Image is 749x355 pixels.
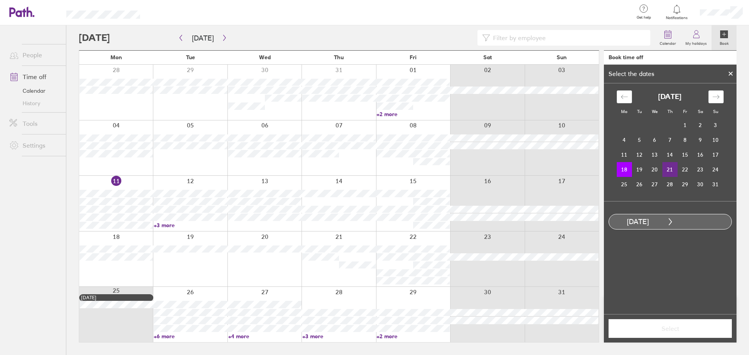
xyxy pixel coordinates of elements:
small: We [652,109,658,114]
span: Tue [186,54,195,60]
a: +3 more [154,222,227,229]
a: Settings [3,138,66,153]
a: Book [712,25,737,50]
a: Calendar [655,25,681,50]
span: Sat [483,54,492,60]
div: Book time off [609,54,643,60]
td: Choose Tuesday, August 5, 2025 as your check-out date. It’s available. [632,132,647,147]
span: Fri [410,54,417,60]
input: Filter by employee [490,30,646,45]
td: Choose Sunday, August 3, 2025 as your check-out date. It’s available. [708,118,723,132]
td: Choose Sunday, August 17, 2025 as your check-out date. It’s available. [708,147,723,162]
button: [DATE] [186,32,220,44]
a: Tools [3,116,66,131]
a: People [3,47,66,63]
a: History [3,97,66,110]
td: Choose Sunday, August 31, 2025 as your check-out date. It’s available. [708,177,723,192]
td: Choose Monday, August 4, 2025 as your check-out date. It’s available. [617,132,632,147]
span: Mon [110,54,122,60]
span: Wed [259,54,271,60]
span: Thu [334,54,344,60]
div: Calendar [608,83,732,201]
td: Choose Thursday, August 7, 2025 as your check-out date. It’s available. [662,132,678,147]
small: Tu [637,109,642,114]
td: Choose Friday, August 22, 2025 as your check-out date. It’s available. [678,162,693,177]
a: Time off [3,69,66,85]
td: Choose Saturday, August 30, 2025 as your check-out date. It’s available. [693,177,708,192]
div: Move forward to switch to the next month. [708,90,724,103]
td: Choose Wednesday, August 27, 2025 as your check-out date. It’s available. [647,177,662,192]
td: Choose Wednesday, August 6, 2025 as your check-out date. It’s available. [647,132,662,147]
td: Choose Friday, August 8, 2025 as your check-out date. It’s available. [678,132,693,147]
a: +6 more [154,333,227,340]
td: Choose Sunday, August 24, 2025 as your check-out date. It’s available. [708,162,723,177]
td: Choose Sunday, August 10, 2025 as your check-out date. It’s available. [708,132,723,147]
a: +3 more [302,333,376,340]
td: Choose Friday, August 29, 2025 as your check-out date. It’s available. [678,177,693,192]
td: Choose Thursday, August 14, 2025 as your check-out date. It’s available. [662,147,678,162]
td: Choose Wednesday, August 13, 2025 as your check-out date. It’s available. [647,147,662,162]
td: Choose Monday, August 11, 2025 as your check-out date. It’s available. [617,147,632,162]
a: My holidays [681,25,712,50]
td: Choose Wednesday, August 20, 2025 as your check-out date. It’s available. [647,162,662,177]
div: [DATE] [609,218,667,226]
td: Choose Thursday, August 28, 2025 as your check-out date. It’s available. [662,177,678,192]
td: Choose Saturday, August 23, 2025 as your check-out date. It’s available. [693,162,708,177]
span: Sun [557,54,567,60]
span: Notifications [664,16,690,20]
td: Choose Friday, August 1, 2025 as your check-out date. It’s available. [678,118,693,132]
small: Mo [621,109,627,114]
span: Get help [631,15,657,20]
div: Select the dates [604,70,659,77]
div: Move backward to switch to the previous month. [617,90,632,103]
td: Choose Thursday, August 21, 2025 as your check-out date. It’s available. [662,162,678,177]
label: Book [715,39,733,46]
td: Choose Tuesday, August 19, 2025 as your check-out date. It’s available. [632,162,647,177]
span: Select [614,325,726,332]
td: Choose Saturday, August 9, 2025 as your check-out date. It’s available. [693,132,708,147]
a: +2 more [376,333,450,340]
td: Choose Tuesday, August 26, 2025 as your check-out date. It’s available. [632,177,647,192]
a: +4 more [228,333,302,340]
div: [DATE] [81,295,151,300]
strong: [DATE] [658,93,682,101]
a: +2 more [376,111,450,118]
button: Select [609,319,732,338]
td: Choose Friday, August 15, 2025 as your check-out date. It’s available. [678,147,693,162]
td: Choose Saturday, August 2, 2025 as your check-out date. It’s available. [693,118,708,132]
a: Calendar [3,85,66,97]
td: Choose Monday, August 25, 2025 as your check-out date. It’s available. [617,177,632,192]
small: Th [667,109,673,114]
small: Sa [698,109,703,114]
a: Notifications [664,4,690,20]
td: Choose Saturday, August 16, 2025 as your check-out date. It’s available. [693,147,708,162]
td: Choose Tuesday, August 12, 2025 as your check-out date. It’s available. [632,147,647,162]
small: Su [713,109,718,114]
label: Calendar [655,39,681,46]
td: Selected as start date. Monday, August 18, 2025 [617,162,632,177]
small: Fr [683,109,687,114]
label: My holidays [681,39,712,46]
